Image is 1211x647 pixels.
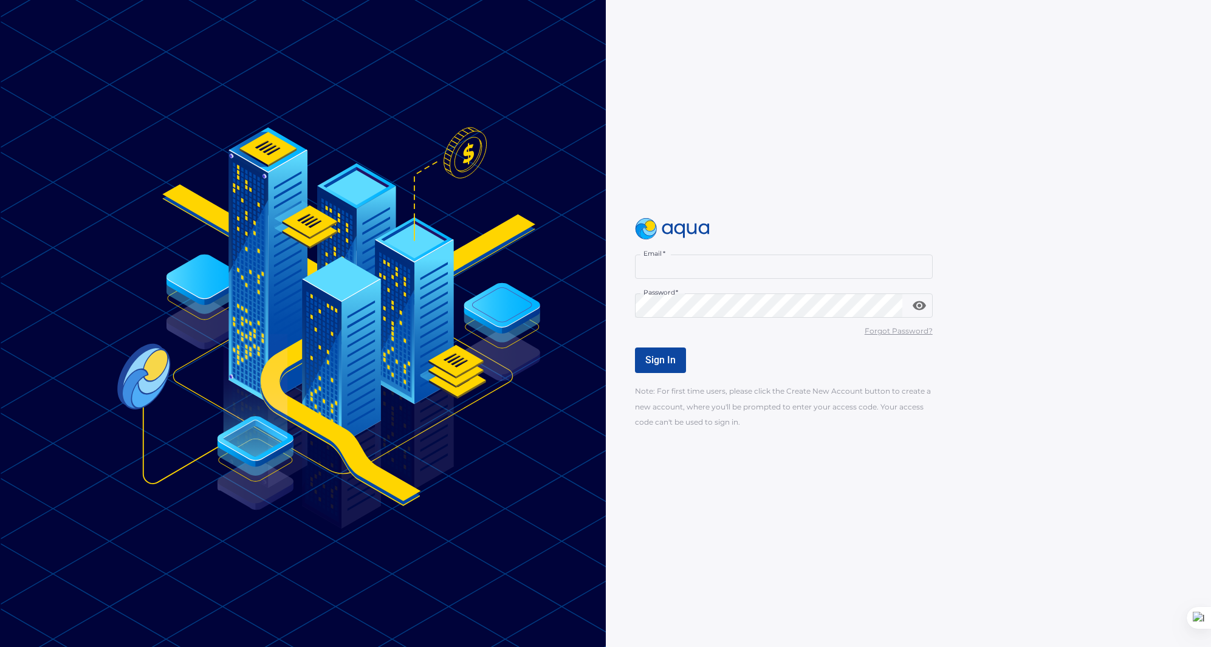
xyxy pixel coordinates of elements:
img: logo [635,218,710,240]
u: Forgot Password? [865,326,933,335]
span: Sign In [645,354,676,366]
button: Sign In [635,347,686,373]
label: Password [643,288,678,297]
button: toggle password visibility [907,293,931,318]
label: Email [643,249,665,258]
span: Note: For first time users, please click the Create New Account button to create a new account, w... [635,386,931,426]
